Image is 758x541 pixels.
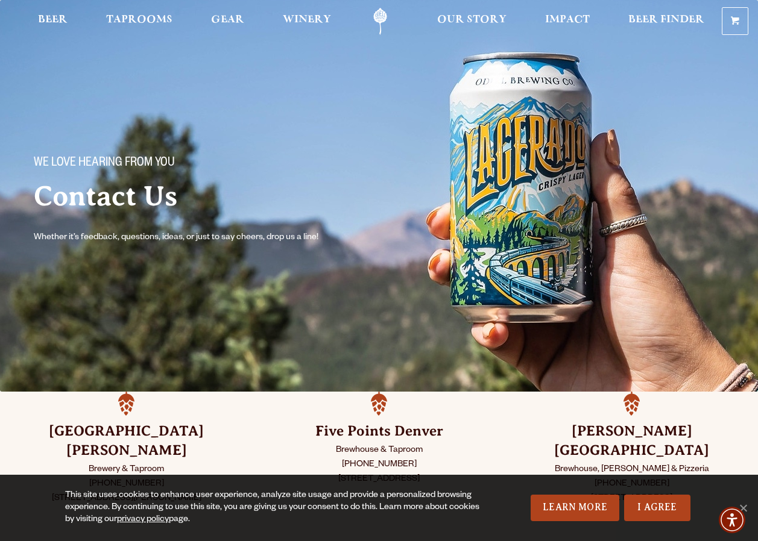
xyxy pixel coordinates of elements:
[34,181,410,211] h2: Contact Us
[537,8,598,35] a: Impact
[437,15,507,25] span: Our Story
[30,8,75,35] a: Beer
[628,15,704,25] span: Beer Finder
[283,443,475,487] p: Brewhouse & Taproom [PHONE_NUMBER] [STREET_ADDRESS]
[117,515,169,525] a: privacy policy
[38,15,68,25] span: Beer
[719,507,745,533] div: Accessibility Menu
[624,495,690,521] a: I Agree
[98,8,180,35] a: Taprooms
[65,490,484,526] div: This site uses cookies to enhance user experience, analyze site usage and provide a personalized ...
[275,8,339,35] a: Winery
[358,8,403,35] a: Odell Home
[211,15,244,25] span: Gear
[203,8,252,35] a: Gear
[30,422,223,460] h3: [GEOGRAPHIC_DATA][PERSON_NAME]
[283,15,331,25] span: Winery
[535,463,728,506] p: Brewhouse, [PERSON_NAME] & Pizzeria [PHONE_NUMBER] [STREET_ADDRESS]
[34,231,343,245] p: Whether it’s feedback, questions, ideas, or just to say cheers, drop us a line!
[531,495,619,521] a: Learn More
[429,8,514,35] a: Our Story
[106,15,172,25] span: Taprooms
[621,8,712,35] a: Beer Finder
[30,463,223,506] p: Brewery & Taproom [PHONE_NUMBER] [STREET_ADDRESS][PERSON_NAME]
[535,422,728,460] h3: [PERSON_NAME] [GEOGRAPHIC_DATA]
[545,15,590,25] span: Impact
[34,156,175,172] span: We love hearing from you
[283,422,475,441] h3: Five Points Denver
